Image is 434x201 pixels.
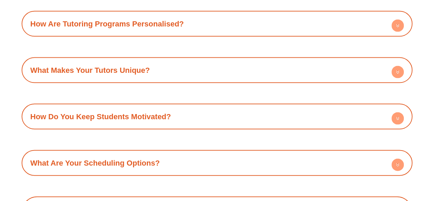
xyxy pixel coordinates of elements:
[320,123,434,201] iframe: Chat Widget
[30,112,171,121] a: How Do You Keep Students Motivated?
[30,159,160,167] a: What Are Your Scheduling Options?
[25,107,409,126] h4: How Do You Keep Students Motivated?
[25,154,409,172] h4: What Are Your Scheduling Options?
[30,66,150,75] a: What Makes Your Tutors Unique?
[30,20,184,28] a: How Are Tutoring Programs Personalised?
[25,61,409,80] h4: What Makes Your Tutors Unique?
[25,14,409,33] h4: How Are Tutoring Programs Personalised?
